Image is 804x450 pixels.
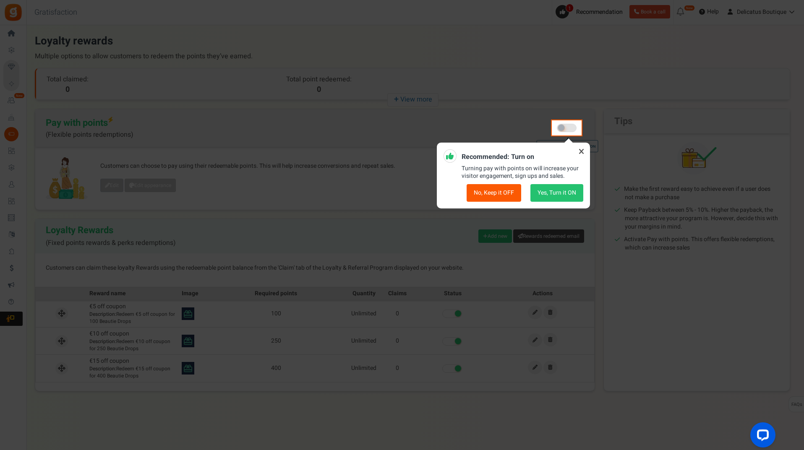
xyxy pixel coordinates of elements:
[462,153,583,161] h5: Recommended: Turn on
[530,184,583,202] button: Yes, Turn it ON
[462,165,583,180] p: Turning pay with points on will increase your visitor engagement, sign ups and sales.
[467,184,521,202] button: No, Keep it OFF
